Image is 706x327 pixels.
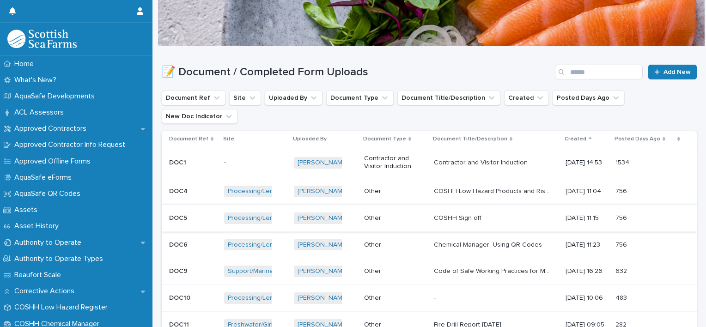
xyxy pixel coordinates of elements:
p: [DATE] 14:53 [566,159,608,167]
a: [PERSON_NAME] [298,188,348,195]
p: - [434,292,438,302]
p: Posted Days Ago [615,134,660,144]
p: Other [364,214,422,222]
p: 1534 [615,157,631,167]
p: [DATE] 11:15 [566,214,608,222]
p: Other [364,188,422,195]
p: Uploaded By [293,134,327,144]
p: Contractor and Visitor Induction [434,157,529,167]
p: DOC4 [169,186,189,195]
p: Site [223,134,234,144]
p: 756 [615,186,629,195]
p: Beaufort Scale [11,271,68,279]
p: Approved Contractor Info Request [11,140,133,149]
p: Other [364,241,422,249]
button: Site [229,91,261,105]
p: COSHH Low Hazard Products and Risk Assessment [434,186,551,195]
a: [PERSON_NAME] [298,294,348,302]
button: Document Title/Description [397,91,500,105]
h1: 📝 Document / Completed Form Uploads [162,66,551,79]
p: Other [364,294,422,302]
p: 756 [615,212,629,222]
button: Document Ref [162,91,225,105]
p: ACL Assessors [11,108,71,117]
p: DOC6 [169,239,189,249]
tr: DOC4DOC4 Processing/Lerwick Factory (Gremista) [PERSON_NAME] OtherCOSHH Low Hazard Products and R... [162,178,697,205]
p: AquaSafe eForms [11,173,79,182]
a: Support/Marine H&S Only [228,267,304,275]
input: Search [555,65,643,79]
p: 756 [615,239,629,249]
a: [PERSON_NAME] [298,241,348,249]
p: [DATE] 10:06 [566,294,608,302]
tr: DOC5DOC5 Processing/Lerwick Factory (Gremista) [PERSON_NAME] OtherCOSHH Sign offCOSHH Sign off [D... [162,205,697,231]
p: DOC1 [169,157,188,167]
p: Approved Contractors [11,124,94,133]
p: Created [565,134,586,144]
p: 632 [615,266,629,275]
button: New Doc Indicator [162,109,237,124]
p: Asset History [11,222,66,230]
p: COSHH Low Hazard Register [11,303,115,312]
button: Created [504,91,549,105]
a: Processing/Lerwick Factory (Gremista) [228,214,340,222]
p: Other [364,267,422,275]
p: Corrective Actions [11,287,82,296]
p: Document Ref [169,134,208,144]
a: [PERSON_NAME] [298,159,348,167]
p: [DATE] 11:04 [566,188,608,195]
p: Assets [11,206,45,214]
tr: DOC10DOC10 Processing/Lerwick Factory (Gremista) [PERSON_NAME] Other-- [DATE] 10:06483483 [162,285,697,312]
p: [DATE] 11:23 [566,241,608,249]
p: Authority to Operate Types [11,254,110,263]
a: Processing/Lerwick Factory (Gremista) [228,188,340,195]
p: Code of Safe Working Practices for Merchant Seafarers (COSWP) [434,266,551,275]
span: Add New [663,69,691,75]
p: Authority to Operate [11,238,89,247]
a: Processing/Lerwick Factory (Gremista) [228,294,340,302]
a: [PERSON_NAME] [298,267,348,275]
p: 483 [615,292,629,302]
p: - [224,159,282,167]
p: DOC9 [169,266,189,275]
tr: DOC6DOC6 Processing/Lerwick Factory (Gremista) [PERSON_NAME] OtherChemical Manager- Using QR Code... [162,231,697,258]
img: bPIBxiqnSb2ggTQWdOVV [7,30,77,48]
p: Approved Offline Forms [11,157,98,166]
p: What's New? [11,76,64,85]
p: DOC10 [169,292,192,302]
p: Contractor and Visitor Induction [364,155,422,170]
p: Document Title/Description [433,134,507,144]
tr: DOC9DOC9 Support/Marine H&S Only [PERSON_NAME] OtherCode of Safe Working Practices for Merchant S... [162,258,697,285]
p: Home [11,60,41,68]
p: Document Type [363,134,406,144]
a: [PERSON_NAME] [298,214,348,222]
p: AquaSafe QR Codes [11,189,88,198]
p: COSHH Sign off [434,212,483,222]
tr: DOC1DOC1 -[PERSON_NAME] Contractor and Visitor InductionContractor and Visitor InductionContracto... [162,147,697,178]
a: Processing/Lerwick Factory (Gremista) [228,241,340,249]
p: Chemical Manager- Using QR Codes [434,239,544,249]
button: Document Type [326,91,394,105]
p: [DATE] 16:26 [566,267,608,275]
p: AquaSafe Developments [11,92,102,101]
button: Uploaded By [265,91,323,105]
button: Posted Days Ago [553,91,625,105]
p: DOC5 [169,212,189,222]
a: Add New [648,65,697,79]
